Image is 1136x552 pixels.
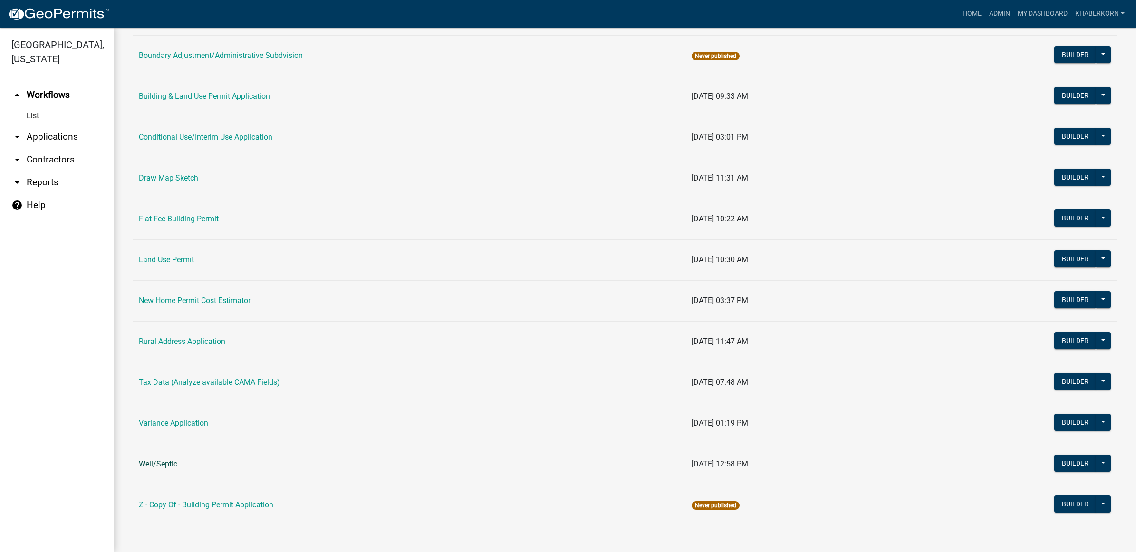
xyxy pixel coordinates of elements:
[1054,209,1096,227] button: Builder
[959,5,985,23] a: Home
[11,177,23,188] i: arrow_drop_down
[692,214,748,223] span: [DATE] 10:22 AM
[1054,455,1096,472] button: Builder
[692,378,748,387] span: [DATE] 07:48 AM
[139,173,198,182] a: Draw Map Sketch
[1054,495,1096,513] button: Builder
[692,173,748,182] span: [DATE] 11:31 AM
[11,200,23,211] i: help
[692,459,748,468] span: [DATE] 12:58 PM
[139,419,208,428] a: Variance Application
[1054,373,1096,390] button: Builder
[692,133,748,142] span: [DATE] 03:01 PM
[139,92,270,101] a: Building & Land Use Permit Application
[1054,46,1096,63] button: Builder
[139,51,303,60] a: Boundary Adjustment/Administrative Subdvision
[139,255,194,264] a: Land Use Permit
[1054,87,1096,104] button: Builder
[11,154,23,165] i: arrow_drop_down
[139,378,280,387] a: Tax Data (Analyze available CAMA Fields)
[1054,169,1096,186] button: Builder
[1054,332,1096,349] button: Builder
[139,459,177,468] a: Well/Septic
[692,296,748,305] span: [DATE] 03:37 PM
[1054,414,1096,431] button: Builder
[1054,250,1096,267] button: Builder
[1054,291,1096,308] button: Builder
[11,89,23,101] i: arrow_drop_up
[1054,128,1096,145] button: Builder
[692,255,748,264] span: [DATE] 10:30 AM
[692,52,740,60] span: Never published
[1071,5,1128,23] a: khaberkorn
[139,337,225,346] a: Rural Address Application
[139,214,219,223] a: Flat Fee Building Permit
[139,500,273,509] a: Z - Copy Of - Building Permit Application
[139,296,250,305] a: New Home Permit Cost Estimator
[139,133,272,142] a: Conditional Use/Interim Use Application
[11,131,23,143] i: arrow_drop_down
[985,5,1014,23] a: Admin
[1014,5,1071,23] a: My Dashboard
[692,501,740,510] span: Never published
[692,337,748,346] span: [DATE] 11:47 AM
[692,419,748,428] span: [DATE] 01:19 PM
[692,92,748,101] span: [DATE] 09:33 AM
